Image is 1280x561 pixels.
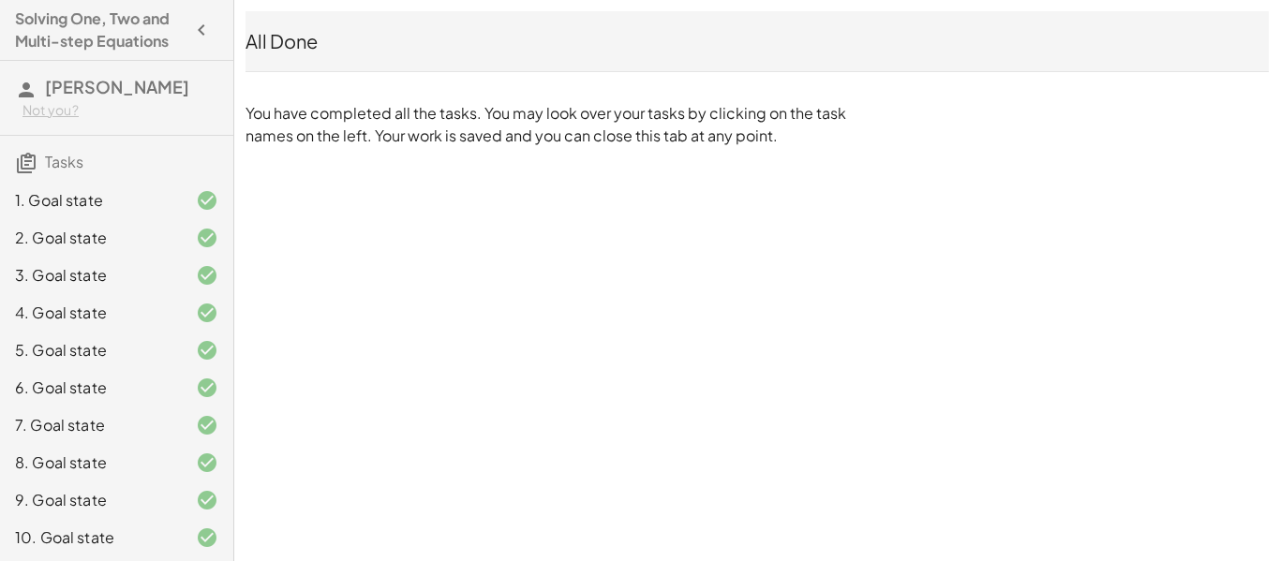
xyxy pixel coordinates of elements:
[15,189,166,212] div: 1. Goal state
[196,189,218,212] i: Task finished and correct.
[15,414,166,436] div: 7. Goal state
[22,101,218,120] div: Not you?
[196,451,218,474] i: Task finished and correct.
[246,102,855,147] p: You have completed all the tasks. You may look over your tasks by clicking on the task names on t...
[15,264,166,287] div: 3. Goal state
[15,489,166,511] div: 9. Goal state
[15,451,166,474] div: 8. Goal state
[45,152,83,171] span: Tasks
[15,7,185,52] h4: Solving One, Two and Multi-step Equations
[196,339,218,362] i: Task finished and correct.
[196,526,218,549] i: Task finished and correct.
[45,76,189,97] span: [PERSON_NAME]
[15,526,166,549] div: 10. Goal state
[196,227,218,249] i: Task finished and correct.
[15,339,166,362] div: 5. Goal state
[15,376,166,399] div: 6. Goal state
[15,227,166,249] div: 2. Goal state
[196,302,218,324] i: Task finished and correct.
[196,414,218,436] i: Task finished and correct.
[196,376,218,399] i: Task finished and correct.
[196,264,218,287] i: Task finished and correct.
[15,302,166,324] div: 4. Goal state
[196,489,218,511] i: Task finished and correct.
[246,28,1269,54] div: All Done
